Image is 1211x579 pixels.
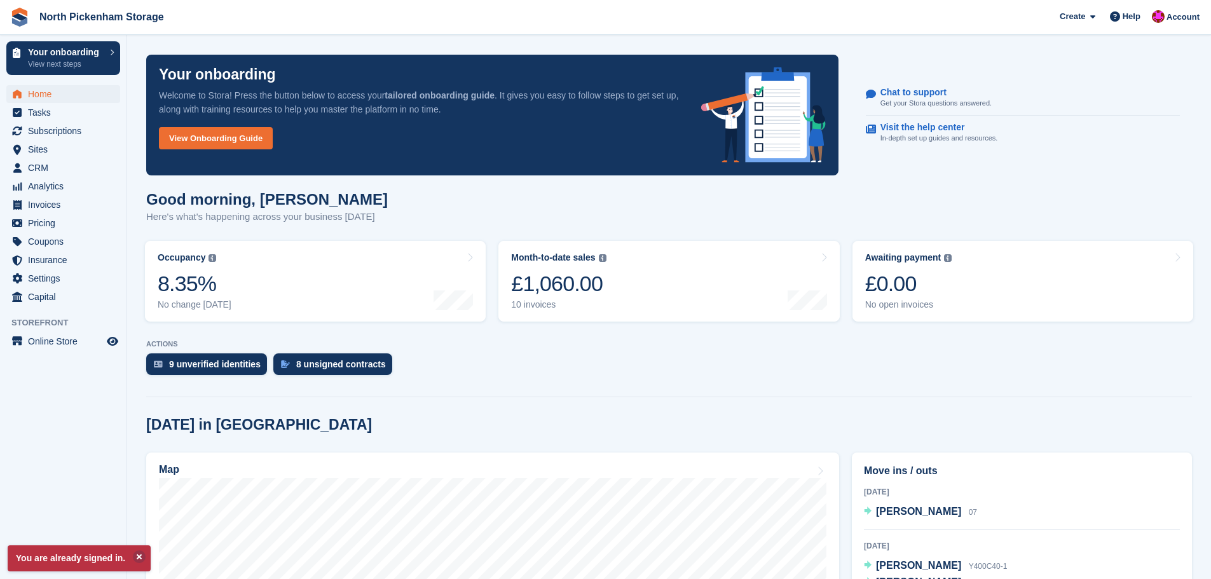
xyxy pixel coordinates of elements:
a: menu [6,104,120,121]
p: ACTIONS [146,340,1192,348]
h1: Good morning, [PERSON_NAME] [146,191,388,208]
img: icon-info-grey-7440780725fd019a000dd9b08b2336e03edf1995a4989e88bcd33f0948082b44.svg [944,254,952,262]
a: menu [6,269,120,287]
a: menu [6,288,120,306]
p: Get your Stora questions answered. [880,98,992,109]
a: menu [6,85,120,103]
p: View next steps [28,58,104,70]
div: Awaiting payment [865,252,941,263]
img: onboarding-info-6c161a55d2c0e0a8cae90662b2fe09162a5109e8cc188191df67fb4f79e88e88.svg [701,67,826,163]
img: contract_signature_icon-13c848040528278c33f63329250d36e43548de30e8caae1d1a13099fd9432cc5.svg [281,360,290,368]
div: £1,060.00 [511,271,606,297]
span: Tasks [28,104,104,121]
span: Settings [28,269,104,287]
div: 8 unsigned contracts [296,359,386,369]
span: Sites [28,140,104,158]
div: No open invoices [865,299,952,310]
a: Preview store [105,334,120,349]
span: Coupons [28,233,104,250]
a: North Pickenham Storage [34,6,169,27]
strong: tailored onboarding guide [385,90,495,100]
h2: Map [159,464,179,475]
a: menu [6,214,120,232]
a: menu [6,122,120,140]
a: Chat to support Get your Stora questions answered. [866,81,1180,116]
p: You are already signed in. [8,545,151,571]
p: Your onboarding [159,67,276,82]
a: [PERSON_NAME] Y400C40-1 [864,558,1007,575]
p: In-depth set up guides and resources. [880,133,998,144]
p: Chat to support [880,87,982,98]
a: menu [6,159,120,177]
a: menu [6,196,120,214]
p: Your onboarding [28,48,104,57]
img: Dylan Taylor [1152,10,1165,23]
span: Home [28,85,104,103]
span: Subscriptions [28,122,104,140]
span: Insurance [28,251,104,269]
span: Account [1167,11,1200,24]
a: Awaiting payment £0.00 No open invoices [852,241,1193,322]
img: icon-info-grey-7440780725fd019a000dd9b08b2336e03edf1995a4989e88bcd33f0948082b44.svg [209,254,216,262]
a: 9 unverified identities [146,353,273,381]
span: [PERSON_NAME] [876,560,961,571]
h2: [DATE] in [GEOGRAPHIC_DATA] [146,416,372,433]
img: stora-icon-8386f47178a22dfd0bd8f6a31ec36ba5ce8667c1dd55bd0f319d3a0aa187defe.svg [10,8,29,27]
a: menu [6,140,120,158]
a: [PERSON_NAME] 07 [864,504,977,521]
div: [DATE] [864,540,1180,552]
span: [PERSON_NAME] [876,506,961,517]
a: 8 unsigned contracts [273,353,399,381]
div: 9 unverified identities [169,359,261,369]
div: 10 invoices [511,299,606,310]
a: Your onboarding View next steps [6,41,120,75]
p: Here's what's happening across your business [DATE] [146,210,388,224]
a: menu [6,332,120,350]
a: Month-to-date sales £1,060.00 10 invoices [498,241,839,322]
span: Help [1123,10,1140,23]
a: menu [6,251,120,269]
p: Welcome to Stora! Press the button below to access your . It gives you easy to follow steps to ge... [159,88,681,116]
a: menu [6,177,120,195]
p: Visit the help center [880,122,988,133]
span: Pricing [28,214,104,232]
div: [DATE] [864,486,1180,498]
div: 8.35% [158,271,231,297]
span: Y400C40-1 [969,562,1008,571]
img: icon-info-grey-7440780725fd019a000dd9b08b2336e03edf1995a4989e88bcd33f0948082b44.svg [599,254,606,262]
a: menu [6,233,120,250]
span: CRM [28,159,104,177]
a: View Onboarding Guide [159,127,273,149]
span: Create [1060,10,1085,23]
span: Storefront [11,317,127,329]
a: Occupancy 8.35% No change [DATE] [145,241,486,322]
div: Month-to-date sales [511,252,595,263]
a: Visit the help center In-depth set up guides and resources. [866,116,1180,150]
img: verify_identity-adf6edd0f0f0b5bbfe63781bf79b02c33cf7c696d77639b501bdc392416b5a36.svg [154,360,163,368]
span: Capital [28,288,104,306]
span: Invoices [28,196,104,214]
span: Analytics [28,177,104,195]
h2: Move ins / outs [864,463,1180,479]
span: 07 [969,508,977,517]
div: £0.00 [865,271,952,297]
span: Online Store [28,332,104,350]
div: Occupancy [158,252,205,263]
div: No change [DATE] [158,299,231,310]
